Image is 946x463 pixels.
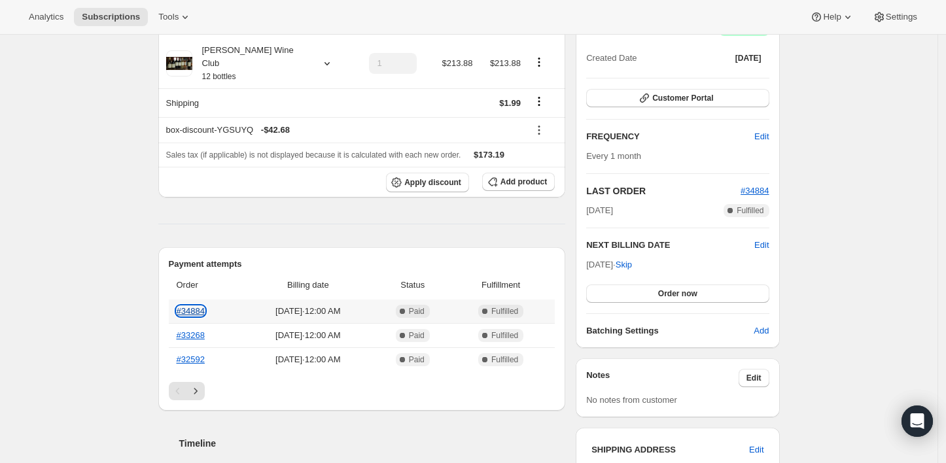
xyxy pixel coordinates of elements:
[169,271,242,300] th: Order
[177,306,205,316] a: #34884
[474,150,504,160] span: $173.19
[658,288,697,299] span: Order now
[150,8,200,26] button: Tools
[245,353,370,366] span: [DATE] · 12:00 AM
[82,12,140,22] span: Subscriptions
[616,258,632,271] span: Skip
[586,324,754,337] h6: Batching Settings
[741,184,769,197] button: #34884
[586,52,637,65] span: Created Date
[754,130,769,143] span: Edit
[177,330,205,340] a: #33268
[586,130,754,143] h2: FREQUENCY
[378,279,447,292] span: Status
[529,55,550,69] button: Product actions
[746,126,777,147] button: Edit
[652,93,713,103] span: Customer Portal
[29,12,63,22] span: Analytics
[169,382,555,400] nav: Pagination
[192,44,310,83] div: [PERSON_NAME] Wine Club
[158,12,179,22] span: Tools
[245,305,370,318] span: [DATE] · 12:00 AM
[74,8,148,26] button: Subscriptions
[404,177,461,188] span: Apply discount
[754,324,769,337] span: Add
[586,260,632,269] span: [DATE] ·
[491,330,518,341] span: Fulfilled
[746,320,777,341] button: Add
[735,53,762,63] span: [DATE]
[749,443,763,456] span: Edit
[886,12,917,22] span: Settings
[482,173,555,191] button: Add product
[169,258,555,271] h2: Payment attempts
[177,354,205,364] a: #32592
[802,8,862,26] button: Help
[737,205,763,216] span: Fulfilled
[586,204,613,217] span: [DATE]
[245,329,370,342] span: [DATE] · 12:00 AM
[586,151,641,161] span: Every 1 month
[754,239,769,252] button: Edit
[186,382,205,400] button: Next
[21,8,71,26] button: Analytics
[865,8,925,26] button: Settings
[902,405,933,437] div: Open Intercom Messenger
[741,439,771,460] button: Edit
[608,254,640,275] button: Skip
[179,437,566,450] h2: Timeline
[823,12,841,22] span: Help
[166,124,521,137] div: box-discount-YGSUYQ
[386,173,469,192] button: Apply discount
[529,94,550,109] button: Shipping actions
[499,98,521,108] span: $1.99
[409,330,425,341] span: Paid
[166,150,461,160] span: Sales tax (if applicable) is not displayed because it is calculated with each new order.
[409,306,425,317] span: Paid
[261,124,290,137] span: - $42.68
[586,89,769,107] button: Customer Portal
[442,58,472,68] span: $213.88
[500,177,547,187] span: Add product
[586,369,739,387] h3: Notes
[741,186,769,196] a: #34884
[491,306,518,317] span: Fulfilled
[202,72,236,81] small: 12 bottles
[455,279,547,292] span: Fulfillment
[245,279,370,292] span: Billing date
[586,395,677,405] span: No notes from customer
[586,239,754,252] h2: NEXT BILLING DATE
[591,443,749,456] h3: SHIPPING ADDRESS
[746,373,762,383] span: Edit
[409,354,425,365] span: Paid
[727,49,769,67] button: [DATE]
[586,284,769,303] button: Order now
[490,58,521,68] span: $213.88
[586,184,741,197] h2: LAST ORDER
[739,369,769,387] button: Edit
[158,88,352,117] th: Shipping
[491,354,518,365] span: Fulfilled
